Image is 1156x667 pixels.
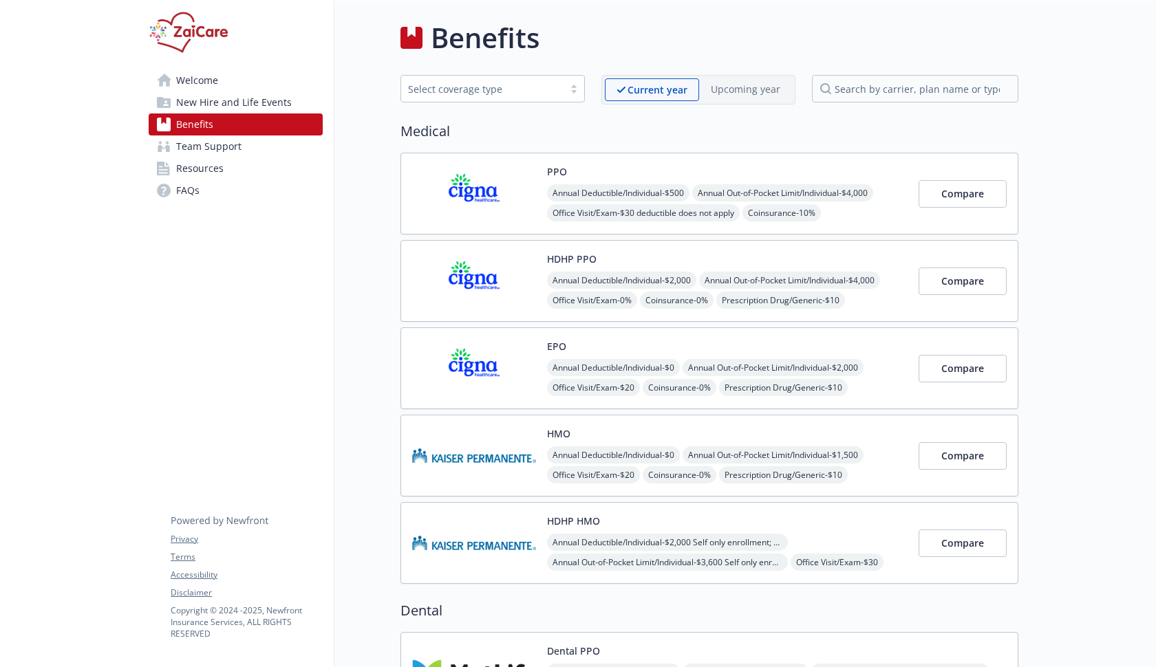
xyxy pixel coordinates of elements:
[171,569,322,581] a: Accessibility
[149,91,323,113] a: New Hire and Life Events
[716,292,845,309] span: Prescription Drug/Generic - $10
[149,69,323,91] a: Welcome
[547,466,640,483] span: Office Visit/Exam - $20
[547,514,600,528] button: HDHP HMO
[171,604,322,639] p: Copyright © 2024 - 2025 , Newfront Insurance Services, ALL RIGHTS RESERVED
[628,83,687,97] p: Current year
[919,529,1007,557] button: Compare
[412,164,536,223] img: CIGNA carrier logo
[400,600,1018,621] h2: Dental
[547,644,600,658] button: Dental PPO
[171,587,322,599] a: Disclaimer
[919,267,1007,295] button: Compare
[941,536,984,549] span: Compare
[719,379,848,396] span: Prescription Drug/Generic - $10
[699,272,880,289] span: Annual Out-of-Pocket Limit/Individual - $4,000
[176,157,224,179] span: Resources
[176,69,218,91] span: Welcome
[812,75,1018,102] input: search by carrier, plan name or type
[176,135,242,157] span: Team Support
[176,113,213,135] span: Benefits
[547,426,570,441] button: HMO
[941,187,984,200] span: Compare
[171,551,322,563] a: Terms
[719,466,848,483] span: Prescription Drug/Generic - $10
[919,355,1007,382] button: Compare
[919,442,1007,470] button: Compare
[547,252,597,266] button: HDHP PPO
[711,82,780,96] p: Upcoming year
[919,180,1007,208] button: Compare
[692,184,873,201] span: Annual Out-of-Pocket Limit/Individual - $4,000
[176,179,200,201] span: FAQs
[547,184,689,201] span: Annual Deductible/Individual - $500
[683,359,864,376] span: Annual Out-of-Pocket Limit/Individual - $2,000
[149,179,323,201] a: FAQs
[683,446,864,463] span: Annual Out-of-Pocket Limit/Individual - $1,500
[643,379,716,396] span: Coinsurance - 0%
[941,362,984,375] span: Compare
[431,17,539,58] h1: Benefits
[149,113,323,135] a: Benefits
[408,82,557,96] div: Select coverage type
[547,359,680,376] span: Annual Deductible/Individual - $0
[176,91,292,113] span: New Hire and Life Events
[547,446,680,463] span: Annual Deductible/Individual - $0
[171,533,322,545] a: Privacy
[412,339,536,397] img: CIGNA carrier logo
[547,339,566,353] button: EPO
[941,449,984,462] span: Compare
[547,292,637,309] span: Office Visit/Exam - 0%
[149,157,323,179] a: Resources
[742,204,821,221] span: Coinsurance - 10%
[699,78,792,101] span: Upcoming year
[547,534,788,551] span: Annual Deductible/Individual - $2,000 Self only enrollment; $3,300 for any one member within a Fa...
[640,292,714,309] span: Coinsurance - 0%
[149,135,323,157] a: Team Support
[791,554,884,571] span: Office Visit/Exam - $30
[941,274,984,287] span: Compare
[643,466,716,483] span: Coinsurance - 0%
[412,426,536,485] img: Kaiser Permanente Insurance Company carrier logo
[547,379,640,396] span: Office Visit/Exam - $20
[547,164,567,179] button: PPO
[547,204,740,221] span: Office Visit/Exam - $30 deductible does not apply
[412,252,536,310] img: CIGNA carrier logo
[400,121,1018,142] h2: Medical
[547,554,788,571] span: Annual Out-of-Pocket Limit/Individual - $3,600 Self only enrollment; $3,600 for any one member wi...
[547,272,696,289] span: Annual Deductible/Individual - $2,000
[412,514,536,572] img: Kaiser Permanente Insurance Company carrier logo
